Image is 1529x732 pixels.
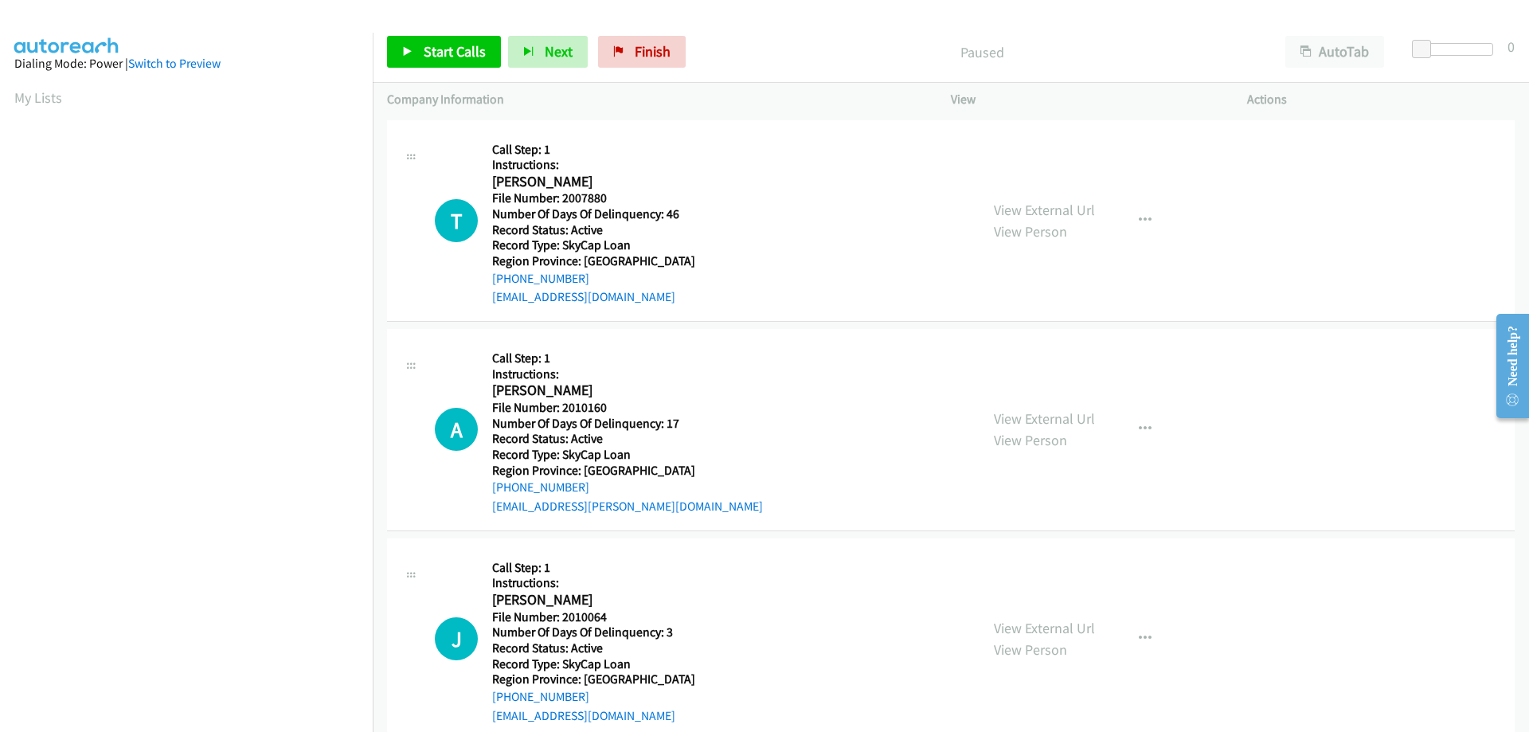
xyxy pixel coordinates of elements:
[994,640,1067,659] a: View Person
[492,463,763,479] h5: Region Province: [GEOGRAPHIC_DATA]
[492,609,695,625] h5: File Number: 2010064
[492,206,695,222] h5: Number Of Days Of Delinquency: 46
[707,41,1257,63] p: Paused
[387,36,501,68] a: Start Calls
[598,36,686,68] a: Finish
[994,222,1067,241] a: View Person
[994,201,1095,219] a: View External Url
[435,408,478,451] div: The call is yet to be attempted
[1507,36,1515,57] div: 0
[435,617,478,660] div: The call is yet to be attempted
[424,42,486,61] span: Start Calls
[492,480,589,495] a: [PHONE_NUMBER]
[492,289,675,304] a: [EMAIL_ADDRESS][DOMAIN_NAME]
[492,689,589,704] a: [PHONE_NUMBER]
[492,560,695,576] h5: Call Step: 1
[492,624,695,640] h5: Number Of Days Of Delinquency: 3
[994,431,1067,449] a: View Person
[435,199,478,242] h1: T
[492,656,695,672] h5: Record Type: SkyCap Loan
[508,36,588,68] button: Next
[1483,303,1529,429] iframe: Resource Center
[492,640,695,656] h5: Record Status: Active
[492,253,695,269] h5: Region Province: [GEOGRAPHIC_DATA]
[492,157,695,173] h5: Instructions:
[492,350,763,366] h5: Call Step: 1
[14,88,62,107] a: My Lists
[492,400,763,416] h5: File Number: 2010160
[492,173,678,191] h2: [PERSON_NAME]
[435,617,478,660] h1: J
[1285,36,1384,68] button: AutoTab
[1420,43,1493,56] div: Delay between calls (in seconds)
[492,575,695,591] h5: Instructions:
[435,408,478,451] h1: A
[994,409,1095,428] a: View External Url
[492,382,678,400] h2: [PERSON_NAME]
[435,199,478,242] div: The call is yet to be attempted
[635,42,671,61] span: Finish
[492,671,695,687] h5: Region Province: [GEOGRAPHIC_DATA]
[128,56,221,71] a: Switch to Preview
[14,54,358,73] div: Dialing Mode: Power |
[492,431,763,447] h5: Record Status: Active
[492,591,678,609] h2: [PERSON_NAME]
[492,708,675,723] a: [EMAIL_ADDRESS][DOMAIN_NAME]
[387,90,922,109] p: Company Information
[994,619,1095,637] a: View External Url
[951,90,1218,109] p: View
[545,42,573,61] span: Next
[492,142,695,158] h5: Call Step: 1
[492,416,763,432] h5: Number Of Days Of Delinquency: 17
[492,271,589,286] a: [PHONE_NUMBER]
[492,447,763,463] h5: Record Type: SkyCap Loan
[492,222,695,238] h5: Record Status: Active
[1247,90,1515,109] p: Actions
[492,499,763,514] a: [EMAIL_ADDRESS][PERSON_NAME][DOMAIN_NAME]
[492,366,763,382] h5: Instructions:
[492,190,695,206] h5: File Number: 2007880
[492,237,695,253] h5: Record Type: SkyCap Loan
